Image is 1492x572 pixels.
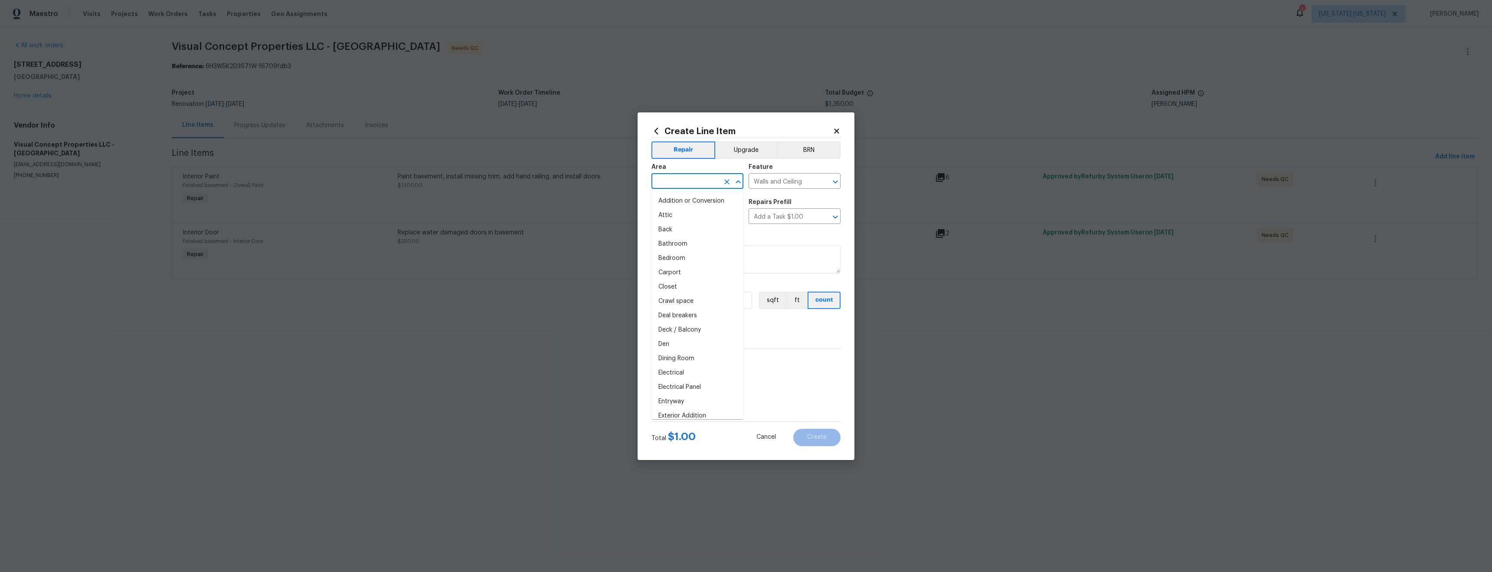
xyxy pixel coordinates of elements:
[786,292,808,309] button: ft
[651,164,666,170] h5: Area
[651,394,743,409] li: Entryway
[651,366,743,380] li: Electrical
[651,126,833,136] h2: Create Line Item
[651,237,743,251] li: Bathroom
[651,208,743,223] li: Attic
[651,380,743,394] li: Electrical Panel
[651,194,743,208] li: Addition or Conversion
[651,251,743,266] li: Bedroom
[749,199,792,205] h5: Repairs Prefill
[749,164,773,170] h5: Feature
[756,434,776,441] span: Cancel
[651,280,743,294] li: Closet
[777,141,841,159] button: BRN
[759,292,786,309] button: sqft
[807,434,827,441] span: Create
[721,176,733,188] button: Clear
[829,211,841,223] button: Open
[651,223,743,237] li: Back
[651,246,841,273] textarea: HPM to detail
[793,429,841,446] button: Create
[715,141,777,159] button: Upgrade
[668,431,696,442] span: $ 1.00
[732,176,744,188] button: Close
[651,266,743,280] li: Carport
[808,292,841,309] button: count
[651,294,743,309] li: Crawl space
[651,323,743,337] li: Deck / Balcony
[651,352,743,366] li: Dining Room
[651,309,743,323] li: Deal breakers
[651,141,715,159] button: Repair
[829,176,841,188] button: Open
[651,337,743,352] li: Den
[743,429,790,446] button: Cancel
[651,432,696,443] div: Total
[651,409,743,423] li: Exterior Addition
